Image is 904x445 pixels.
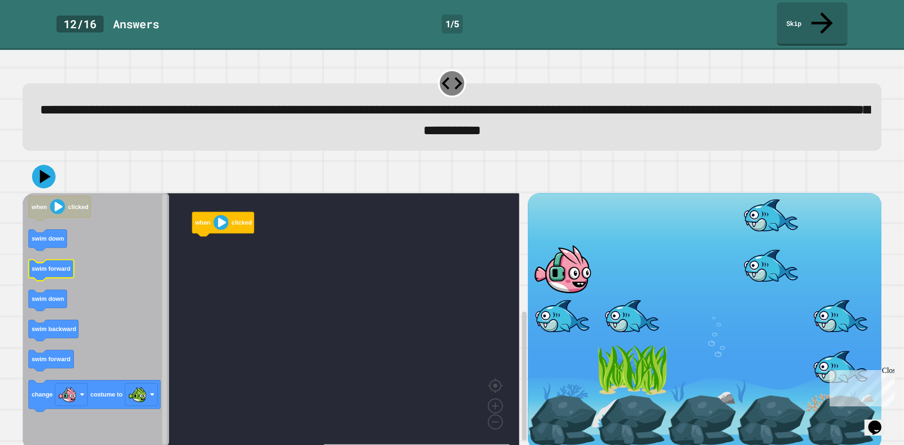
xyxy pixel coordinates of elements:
text: swim down [32,235,64,242]
text: when [31,203,47,210]
text: clicked [68,203,89,210]
div: Chat with us now!Close [4,4,65,60]
text: clicked [232,219,252,226]
div: 1 / 5 [442,15,463,33]
iframe: chat widget [826,366,895,406]
text: swim backward [32,325,76,332]
text: costume to [90,391,122,398]
text: when [194,219,210,226]
div: 12 / 16 [56,16,104,32]
text: change [32,391,53,398]
a: Skip [777,2,847,46]
iframe: chat widget [864,407,895,436]
text: swim forward [32,356,71,363]
text: swim down [32,295,64,302]
div: Answer s [113,16,159,32]
text: swim forward [32,265,71,272]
